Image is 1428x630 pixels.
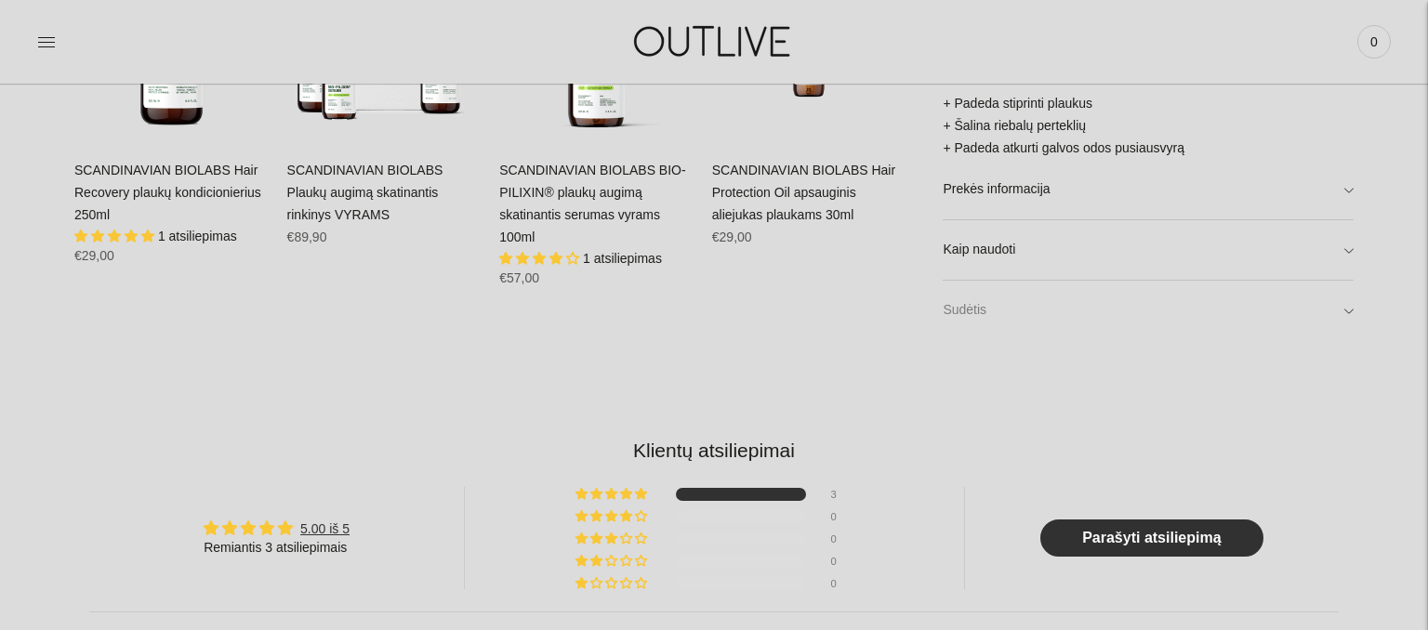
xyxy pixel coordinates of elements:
h2: Klientų atsiliepimai [89,437,1339,464]
span: €57,00 [499,270,539,285]
div: Average rating is 5.00 stars [204,518,350,539]
a: SCANDINAVIAN BIOLABS Plaukų augimą skatinantis rinkinys MOTERIMS [924,163,1080,222]
a: Kaip naudoti [943,220,1354,280]
span: 0 [1361,29,1387,55]
span: €29,00 [74,248,114,263]
div: 3 [831,488,853,501]
span: 1 atsiliepimas [583,251,662,266]
span: 5.00 stars [924,229,1008,243]
span: €89,90 [287,230,327,244]
img: OUTLIVE [598,9,830,73]
span: €89,90 [924,248,964,263]
span: 5.00 stars [74,229,158,243]
span: €29,00 [712,230,752,244]
a: SCANDINAVIAN BIOLABS BIO-PILIXIN® plaukų augimą skatinantis serumas vyrams 100ml [499,163,685,244]
a: 0 [1357,21,1391,62]
div: Remiantis 3 atsiliepimais [204,539,350,558]
a: Prekės informacija [943,160,1354,219]
span: 4.00 stars [499,251,583,266]
a: Parašyti atsiliepimą [1040,519,1263,557]
a: SCANDINAVIAN BIOLABS Hair Recovery plaukų kondicionierius 250ml [74,163,261,222]
a: SCANDINAVIAN BIOLABS Plaukų augimą skatinantis rinkinys VYRAMS [287,163,443,222]
a: Sudėtis [943,281,1354,340]
a: SCANDINAVIAN BIOLABS Hair Protection Oil apsauginis aliejukas plaukams 30ml [712,163,895,222]
span: 1 atsiliepimas [158,229,237,243]
div: 100% (3) reviews with 5 star rating [575,488,650,501]
a: 5.00 iš 5 [300,521,350,536]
